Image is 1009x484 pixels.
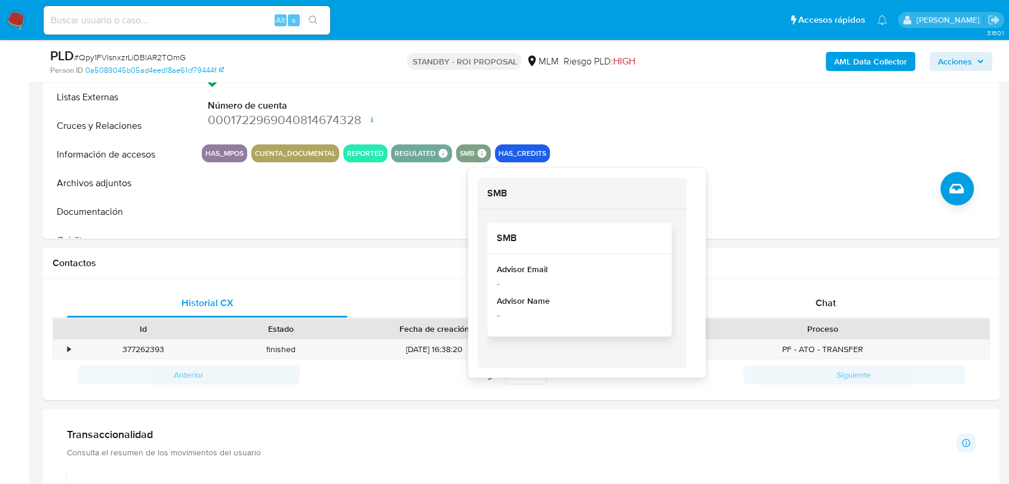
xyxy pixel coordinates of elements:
div: MLM [526,55,558,68]
h2: SMB [497,232,662,244]
b: AML Data Collector [834,52,907,71]
p: javier.gutierrez@mercadolibre.com.mx [916,14,983,26]
span: # Qpy1FVlsnxzrLiDBlAR2TOmG [74,51,186,63]
input: Buscar usuario o caso... [44,13,330,28]
b: Person ID [50,65,83,76]
button: AML Data Collector [826,52,915,71]
h2: SMB [487,187,677,199]
dt: Número de cuenta [208,99,395,112]
span: HIGH [613,54,635,68]
button: Créditos [46,226,195,255]
div: - [497,307,660,322]
div: Advisor Email [497,264,660,276]
p: STANDBY - ROI PROPOSAL [407,53,521,70]
button: Listas Externas [46,83,195,112]
div: [DATE] 16:38:20 [350,340,518,359]
div: • [67,344,70,355]
div: Advisor Name [497,295,660,307]
div: Estado [220,323,342,335]
a: Notificaciones [877,15,887,25]
span: Acciones [938,52,972,71]
button: Cruces y Relaciones [46,112,195,140]
span: Alt [276,14,285,26]
h1: Contactos [53,257,990,269]
a: 0a5089045b05ad4eed18ae61cf79444f [85,65,224,76]
span: s [292,14,296,26]
dd: 0001722969040814674328 [208,112,395,128]
div: Proceso [665,323,981,335]
button: Información de accesos [46,140,195,169]
span: Accesos rápidos [798,14,865,26]
button: Siguiente [743,365,965,384]
div: Fecha de creación [358,323,510,335]
button: search-icon [301,12,325,29]
b: PLD [50,46,74,65]
span: 3.160.1 [986,28,1003,38]
div: finished [212,340,350,359]
div: 377262393 [74,340,212,359]
button: Acciones [930,52,992,71]
span: Chat [816,296,836,310]
span: Historial CX [182,296,233,310]
div: PF - ATO - TRANSFER [656,340,989,359]
a: Salir [988,14,1000,26]
button: Anterior [78,365,300,384]
div: Id [82,323,204,335]
div: - [497,276,660,291]
button: Archivos adjuntos [46,169,195,198]
span: Riesgo PLD: [563,55,635,68]
button: Documentación [46,198,195,226]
